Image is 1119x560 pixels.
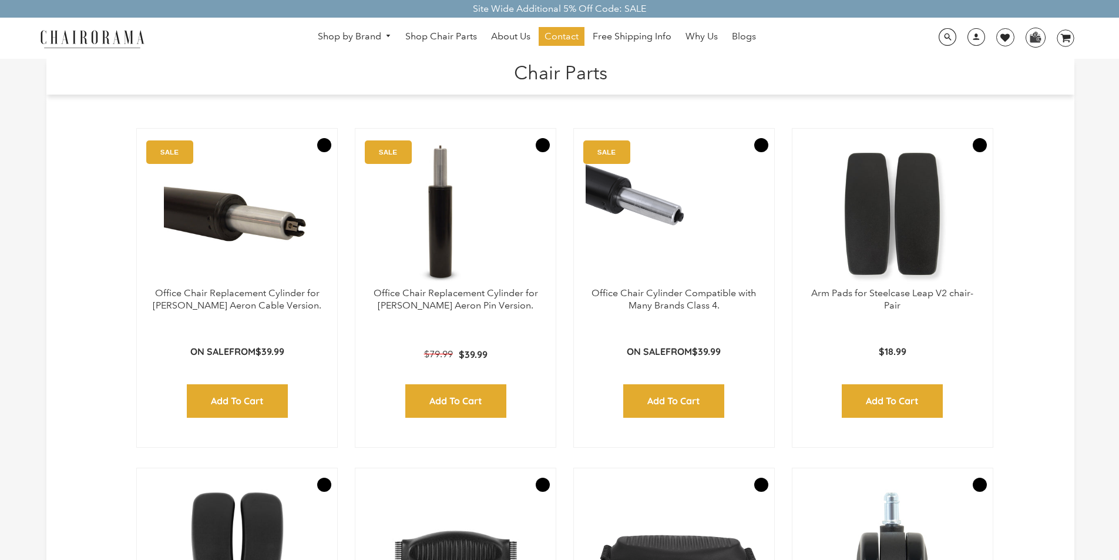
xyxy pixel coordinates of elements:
a: Office Chair Cylinder Compatible with Many Brands Class 4. - chairorama Office Chair Cylinder Com... [586,140,762,287]
text: SALE [379,148,397,156]
text: SALE [597,148,616,156]
button: Add to Wishlist [536,138,550,152]
span: About Us [491,31,530,43]
span: Shop Chair Parts [405,31,477,43]
button: Add to Wishlist [317,478,331,492]
h1: Chair Parts [58,59,1063,84]
strong: On Sale [627,346,666,357]
input: Add to Cart [187,384,288,418]
button: Add to Wishlist [973,138,987,152]
a: Office Chair Replacement Cylinder for [PERSON_NAME] Aeron Cable Version. [153,287,321,311]
button: Add to Wishlist [754,138,768,152]
span: $39.99 [459,348,488,360]
p: from [627,346,721,358]
button: Add to Wishlist [754,478,768,492]
button: Add to Wishlist [536,478,550,492]
span: $39.99 [256,346,284,357]
span: $18.99 [879,346,906,357]
img: WhatsApp_Image_2024-07-12_at_16.23.01.webp [1026,28,1044,46]
input: Add to Cart [842,384,943,418]
img: Office Chair Replacement Cylinder for Herman Miller Aeron Pin Version. - chairorama [367,140,514,287]
a: Why Us [680,27,724,46]
a: Arm Pads for Steelcase Leap V2 chair- Pair [811,287,973,311]
a: Office Chair Replacement Cylinder for Herman Miller Aeron Pin Version. - chairorama Office Chair ... [367,140,544,287]
p: from [190,346,284,358]
a: Shop Chair Parts [399,27,483,46]
button: Add to Wishlist [317,138,331,152]
strong: On Sale [190,346,229,357]
button: Add to Wishlist [973,478,987,492]
a: Office Chair Replacement Cylinder for Herman Miller Aeron Cable Version. - chairorama Office Chai... [149,140,325,287]
img: Office Chair Cylinder Compatible with Many Brands Class 4. - chairorama [586,140,762,287]
a: Shop by Brand [312,28,398,46]
span: Contact [545,31,579,43]
a: Office Chair Replacement Cylinder for [PERSON_NAME] Aeron Pin Version. [374,287,538,311]
a: Contact [539,27,584,46]
a: Free Shipping Info [587,27,677,46]
span: Free Shipping Info [593,31,671,43]
img: Arm Pads for Steelcase Leap V2 chair- Pair - chairorama [804,140,981,287]
text: SALE [160,148,179,156]
a: About Us [485,27,536,46]
input: Add to Cart [623,384,724,418]
span: $39.99 [692,346,721,357]
span: Why Us [685,31,718,43]
a: Arm Pads for Steelcase Leap V2 chair- Pair - chairorama Arm Pads for Steelcase Leap V2 chair- Pai... [804,140,981,287]
img: Office Chair Replacement Cylinder for Herman Miller Aeron Cable Version. - chairorama [149,140,325,287]
a: Office Chair Cylinder Compatible with Many Brands Class 4. [592,287,756,311]
input: Add to Cart [405,384,506,418]
span: $79.99 [424,348,453,360]
span: Blogs [732,31,756,43]
img: chairorama [33,28,151,49]
nav: DesktopNavigation [201,27,873,49]
a: Blogs [726,27,762,46]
